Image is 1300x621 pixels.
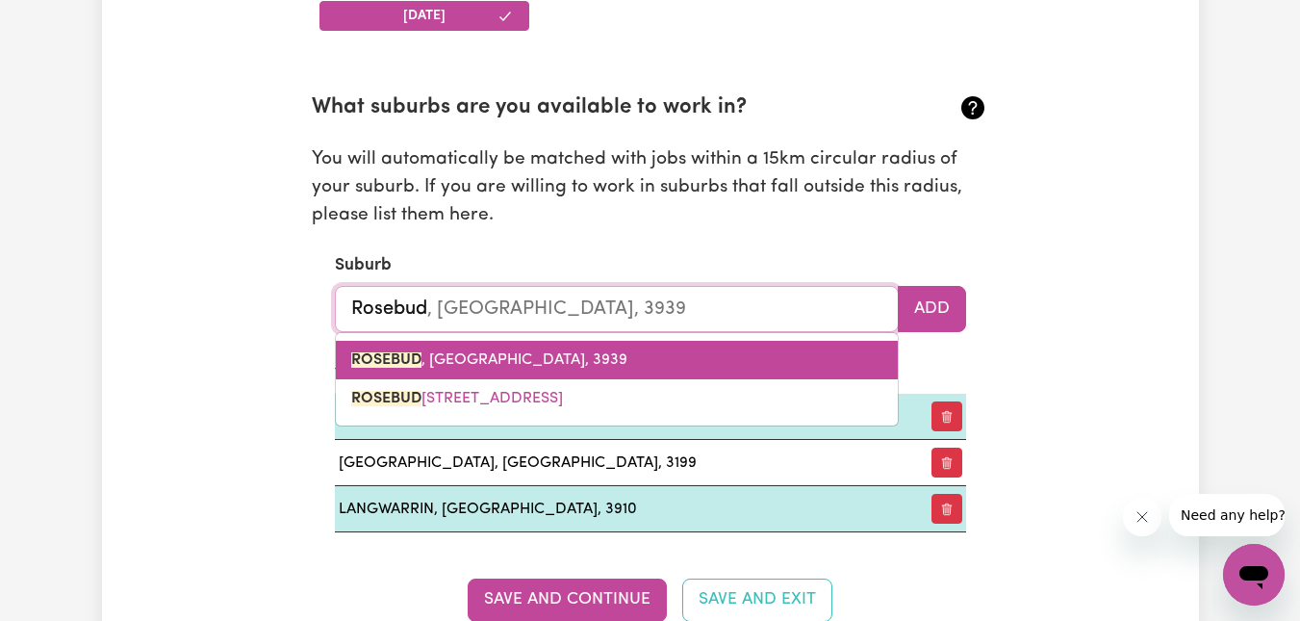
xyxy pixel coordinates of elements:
button: Remove preferred suburb [931,448,962,478]
h2: What suburbs are you available to work in? [312,95,877,121]
td: [GEOGRAPHIC_DATA], [GEOGRAPHIC_DATA], 3199 [335,440,906,486]
iframe: Button to launch messaging window [1223,544,1285,606]
button: [DATE] [319,1,530,31]
span: [STREET_ADDRESS] [351,391,563,406]
div: menu-options [335,332,899,427]
span: Need any help? [12,13,116,29]
button: Save and Exit [682,579,832,621]
a: ROSEBUD PLAZA, Victoria, 3939 [336,379,898,418]
span: , [GEOGRAPHIC_DATA], 3939 [351,352,627,368]
button: Remove preferred suburb [931,494,962,524]
iframe: Message from company [1169,494,1285,536]
p: You will automatically be matched with jobs within a 15km circular radius of your suburb. If you ... [312,146,989,229]
iframe: Close message [1123,498,1161,536]
button: Save and Continue [468,579,667,621]
mark: ROSEBUD [351,352,421,368]
td: LANGWARRIN, [GEOGRAPHIC_DATA], 3910 [335,486,906,532]
button: Remove preferred suburb [931,401,962,431]
button: Add to preferred suburbs [898,286,966,332]
input: e.g. North Bondi, New South Wales [335,286,899,332]
a: ROSEBUD, Victoria, 3939 [336,341,898,379]
mark: ROSEBUD [351,391,421,406]
label: Suburb [335,253,392,278]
